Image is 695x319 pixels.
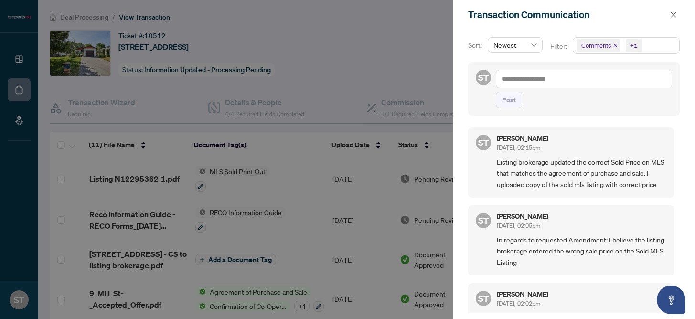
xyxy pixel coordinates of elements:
span: Newest [493,38,537,52]
span: Comments [581,41,611,50]
span: ST [478,214,489,227]
div: +1 [630,41,638,50]
p: Sort: [468,40,484,51]
button: Post [496,92,522,108]
span: [DATE], 02:15pm [497,144,540,151]
button: Open asap [657,286,685,314]
span: ST [478,292,489,305]
span: close [670,11,677,18]
h5: [PERSON_NAME] [497,213,548,220]
span: close [613,43,618,48]
h5: [PERSON_NAME] [497,135,548,142]
span: [DATE], 02:05pm [497,222,540,229]
span: Listing brokerage updated the correct Sold Price on MLS that matches the agreement of purchase an... [497,156,666,190]
span: Comments [577,39,620,52]
span: [DATE], 02:02pm [497,300,540,307]
div: Transaction Communication [468,8,667,22]
h5: [PERSON_NAME] [497,291,548,297]
span: ST [478,71,489,84]
span: In regards to requested Amendment: I believe the listing brokerage entered the wrong sale price o... [497,234,666,268]
p: Filter: [550,41,568,52]
span: ST [478,136,489,149]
